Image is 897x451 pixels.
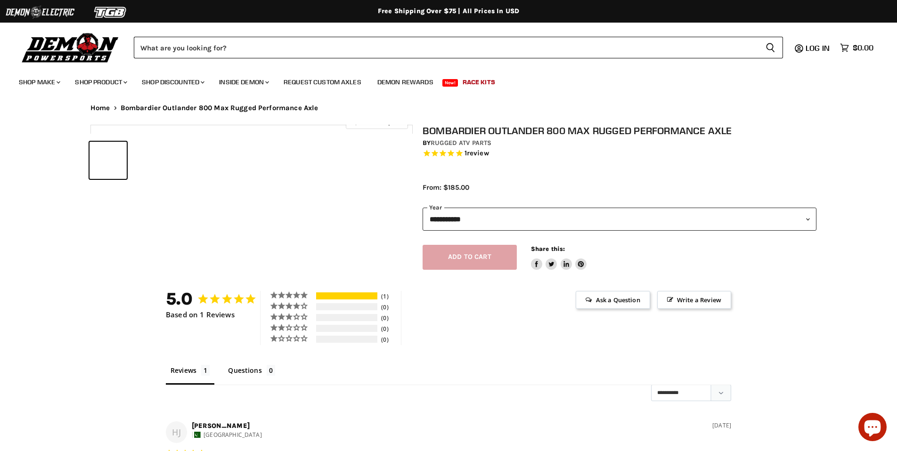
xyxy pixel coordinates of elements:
span: 1 reviews [465,149,489,157]
strong: 5.0 [166,289,193,309]
div: 1 [379,292,399,300]
nav: Breadcrumbs [72,104,825,112]
span: Bombardier Outlander 800 Max Rugged Performance Axle [121,104,318,112]
span: New! [442,79,458,87]
a: Request Custom Axles [277,72,368,92]
span: Click to expand [351,119,403,126]
aside: Share this: [531,245,587,270]
inbox-online-store-chat: Shopify online store chat [856,413,889,443]
div: HJ [166,421,187,443]
span: Log in [806,43,830,53]
span: Write a Review [657,291,731,309]
img: Demon Powersports [19,31,122,64]
h1: Bombardier Outlander 800 Max Rugged Performance Axle [423,125,816,137]
form: Product [134,37,783,58]
span: Share this: [531,245,565,252]
li: Questions [223,364,280,385]
img: Demon Electric Logo 2 [5,3,75,21]
a: Home [90,104,110,112]
li: Reviews [166,364,214,385]
input: Search [134,37,758,58]
a: Shop Discounted [135,72,210,92]
span: From: $185.00 [423,183,469,192]
div: [DATE] [712,421,731,430]
img: TGB Logo 2 [75,3,146,21]
a: Shop Make [12,72,66,92]
a: Shop Product [68,72,133,92]
ul: Main menu [12,69,871,92]
select: Sort reviews [651,385,731,401]
div: by [423,138,816,148]
div: 100% [316,292,377,299]
div: Free Shipping Over $75 | All Prices In USD [72,7,825,16]
img: Pakistan [192,432,201,438]
div: 5-Star Ratings [316,292,377,299]
span: Rated 5.0 out of 5 stars 1 reviews [423,149,816,159]
a: Rugged ATV Parts [431,139,491,147]
div: 5 ★ [270,291,315,299]
button: Search [758,37,783,58]
a: Race Kits [456,72,502,92]
strong: [PERSON_NAME] [192,422,250,430]
span: $0.00 [853,43,873,52]
span: Based on 1 Reviews [166,311,235,319]
span: Ask a Question [576,291,650,309]
span: [GEOGRAPHIC_DATA] [204,431,262,439]
a: Log in [801,44,835,52]
a: Demon Rewards [370,72,440,92]
a: Inside Demon [212,72,275,92]
span: review [467,149,489,157]
button: Bombardier Outlander 800 Max Rugged Performance Axle thumbnail [90,142,127,179]
select: year [423,208,816,231]
a: $0.00 [835,41,878,55]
